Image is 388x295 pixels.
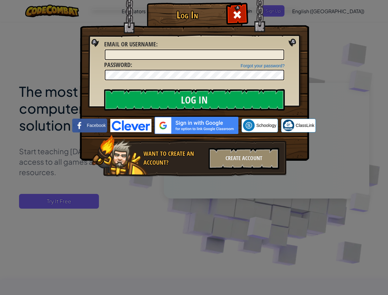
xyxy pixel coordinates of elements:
[104,89,285,111] input: Log In
[87,122,106,128] span: Facebook
[148,10,227,20] h1: Log In
[74,120,85,131] img: facebook_small.png
[283,120,294,131] img: classlink-logo-small.png
[104,61,132,69] label: :
[241,63,284,68] a: Forgot your password?
[104,40,156,48] span: Email or Username
[104,61,131,69] span: Password
[155,117,238,134] img: gplus_sso_button2.svg
[110,119,151,132] img: clever-logo-blue.png
[243,120,255,131] img: schoology.png
[256,122,276,128] span: Schoology
[296,122,315,128] span: ClassLink
[104,40,158,49] label: :
[209,148,279,169] div: Create Account
[143,149,205,167] div: Want to create an account?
